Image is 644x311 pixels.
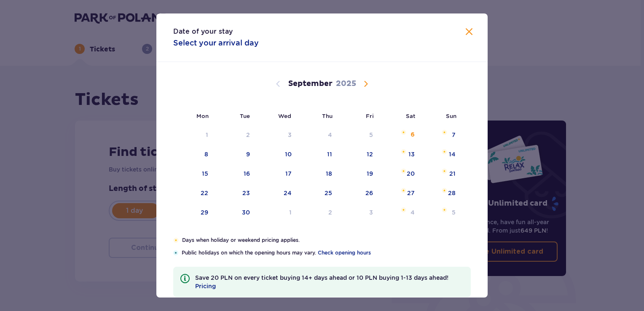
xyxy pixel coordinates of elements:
[338,184,379,203] td: Friday, September 26, 2025
[256,126,298,145] td: Not available. Wednesday, September 3, 2025
[214,126,256,145] td: Not available. Tuesday, September 2, 2025
[421,145,462,164] td: Sunday, September 14, 2025
[325,189,332,197] div: 25
[379,204,421,222] td: Saturday, October 4, 2025
[173,165,214,183] td: Monday, September 15, 2025
[379,145,421,164] td: Saturday, September 13, 2025
[318,249,371,257] a: Check opening hours
[379,126,421,145] td: Saturday, September 6, 2025
[284,189,292,197] div: 24
[288,131,292,139] div: 3
[338,204,379,222] td: Friday, October 3, 2025
[173,145,214,164] td: Monday, September 8, 2025
[173,184,214,203] td: Monday, September 22, 2025
[242,208,250,217] div: 30
[201,189,208,197] div: 22
[298,184,338,203] td: Thursday, September 25, 2025
[256,165,298,183] td: Wednesday, September 17, 2025
[246,131,250,139] div: 2
[421,126,462,145] td: Sunday, September 7, 2025
[379,184,421,203] td: Saturday, September 27, 2025
[421,184,462,203] td: Sunday, September 28, 2025
[338,145,379,164] td: Friday, September 12, 2025
[244,169,250,178] div: 16
[298,126,338,145] td: Not available. Thursday, September 4, 2025
[379,165,421,183] td: Saturday, September 20, 2025
[256,204,298,222] td: Wednesday, October 1, 2025
[328,208,332,217] div: 2
[206,131,208,139] div: 1
[421,204,462,222] td: Sunday, October 5, 2025
[298,204,338,222] td: Thursday, October 2, 2025
[182,249,471,257] p: Public holidays on which the opening hours may vary.
[367,150,373,158] div: 12
[214,145,256,164] td: Tuesday, September 9, 2025
[156,62,488,236] div: Calendar
[338,126,379,145] td: Not available. Friday, September 5, 2025
[411,208,415,217] div: 4
[214,165,256,183] td: Tuesday, September 16, 2025
[408,150,415,158] div: 13
[285,150,292,158] div: 10
[407,169,415,178] div: 20
[369,208,373,217] div: 3
[201,208,208,217] div: 29
[173,204,214,222] td: Monday, September 29, 2025
[285,169,292,178] div: 17
[173,126,214,145] td: Not available. Monday, September 1, 2025
[256,184,298,203] td: Wednesday, September 24, 2025
[298,145,338,164] td: Thursday, September 11, 2025
[298,165,338,183] td: Thursday, September 18, 2025
[202,169,208,178] div: 15
[367,169,373,178] div: 19
[407,189,415,197] div: 27
[256,145,298,164] td: Wednesday, September 10, 2025
[246,150,250,158] div: 9
[242,189,250,197] div: 23
[204,150,208,158] div: 8
[214,204,256,222] td: Tuesday, September 30, 2025
[338,165,379,183] td: Friday, September 19, 2025
[195,273,464,290] p: Save 20 PLN on every ticket buying 14+ days ahead or 10 PLN buying 1-13 days ahead!
[214,184,256,203] td: Tuesday, September 23, 2025
[365,189,373,197] div: 26
[411,131,415,139] div: 6
[289,208,292,217] div: 1
[421,165,462,183] td: Sunday, September 21, 2025
[328,131,332,139] div: 4
[326,169,332,178] div: 18
[327,150,332,158] div: 11
[369,131,373,139] div: 5
[182,236,471,244] p: Days when holiday or weekend pricing applies.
